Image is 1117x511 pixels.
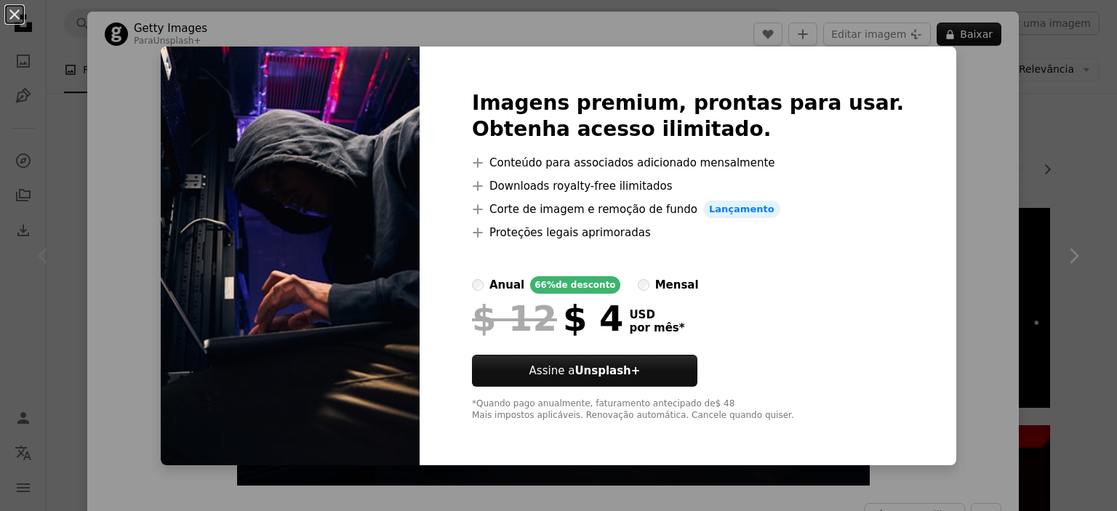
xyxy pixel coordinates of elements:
div: mensal [655,276,699,294]
input: anual66%de desconto [472,279,484,291]
li: Conteúdo para associados adicionado mensalmente [472,154,904,172]
span: por mês * [629,321,684,334]
span: Lançamento [703,201,780,218]
img: premium_photo-1661764393655-1dbffee8c0ce [161,47,420,465]
span: $ 12 [472,299,557,337]
span: USD [629,308,684,321]
button: Assine aUnsplash+ [472,355,697,387]
div: 66% de desconto [530,276,620,294]
li: Corte de imagem e remoção de fundo [472,201,904,218]
div: $ 4 [472,299,623,337]
div: *Quando pago anualmente, faturamento antecipado de $ 48 Mais impostos aplicáveis. Renovação autom... [472,398,904,422]
strong: Unsplash+ [574,364,640,377]
div: anual [489,276,524,294]
h2: Imagens premium, prontas para usar. Obtenha acesso ilimitado. [472,90,904,142]
li: Proteções legais aprimoradas [472,224,904,241]
input: mensal [638,279,649,291]
li: Downloads royalty-free ilimitados [472,177,904,195]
